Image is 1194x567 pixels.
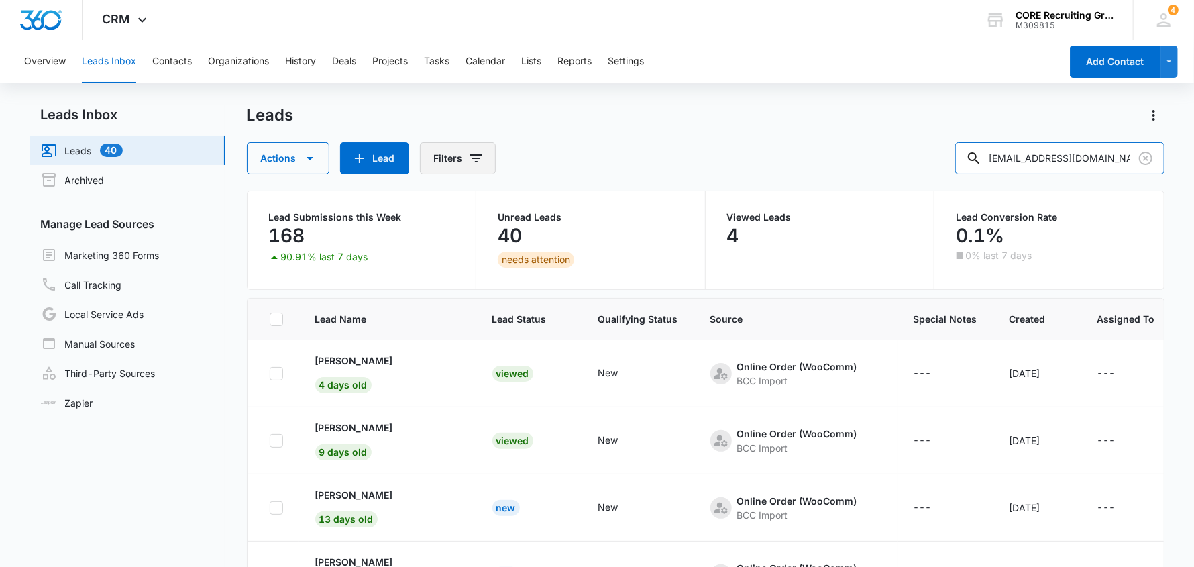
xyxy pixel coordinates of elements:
div: - - Select to Edit Field [710,427,881,455]
p: 0.1% [956,225,1004,246]
button: Actions [1143,105,1164,126]
div: - - Select to Edit Field [1097,433,1140,449]
h3: Manage Lead Sources [30,216,225,232]
a: Third-Party Sources [41,365,156,381]
button: Projects [372,40,408,83]
div: Viewed [492,366,533,382]
a: Leads40 [41,142,123,158]
div: - - Select to Edit Field [1097,366,1140,382]
span: Source [710,312,862,326]
div: --- [914,366,932,382]
a: Manual Sources [41,336,135,352]
span: 4 days old [315,377,372,393]
div: --- [914,433,932,449]
button: Leads Inbox [82,40,136,83]
p: [PERSON_NAME] [315,421,393,435]
div: - - Select to Edit Field [315,488,417,527]
div: [DATE] [1010,366,1065,380]
button: History [285,40,316,83]
div: account name [1016,10,1114,21]
button: Deals [332,40,356,83]
div: New [598,433,618,447]
span: 9 days old [315,444,372,460]
span: CRM [103,12,131,26]
div: - - Select to Edit Field [710,360,881,388]
div: Online Order (WooComm) [737,494,857,508]
div: BCC Import [737,508,857,522]
div: - - Select to Edit Field [710,494,881,522]
button: Organizations [208,40,269,83]
p: 40 [498,225,522,246]
div: - - Select to Edit Field [598,500,643,516]
p: 90.91% last 7 days [281,252,368,262]
p: Unread Leads [498,213,684,222]
span: Assigned To [1097,312,1155,326]
a: Marketing 360 Forms [41,247,160,263]
div: --- [914,500,932,516]
div: --- [1097,500,1116,516]
a: Archived [41,172,105,188]
button: Contacts [152,40,192,83]
span: Lead Name [315,312,441,326]
div: - - Select to Edit Field [315,421,417,460]
input: Search Leads [955,142,1164,174]
button: Reports [557,40,592,83]
div: Viewed [492,433,533,449]
div: [DATE] [1010,501,1065,515]
a: Viewed [492,368,533,379]
button: Tasks [424,40,449,83]
a: Viewed [492,435,533,446]
div: - - Select to Edit Field [914,433,956,449]
span: Created [1010,312,1046,326]
span: 13 days old [315,511,378,527]
div: [DATE] [1010,433,1065,448]
a: [PERSON_NAME]4 days old [315,354,393,391]
div: BCC Import [737,374,857,388]
a: Zapier [41,396,93,410]
span: Qualifying Status [598,312,678,326]
p: 168 [269,225,305,246]
button: Calendar [466,40,505,83]
p: Lead Conversion Rate [956,213,1142,222]
div: New [598,500,618,514]
button: Actions [247,142,329,174]
div: - - Select to Edit Field [1097,500,1140,516]
div: --- [1097,366,1116,382]
span: 4 [1168,5,1179,15]
button: Overview [24,40,66,83]
a: Local Service Ads [41,306,144,322]
a: [PERSON_NAME]9 days old [315,421,393,458]
p: Lead Submissions this Week [269,213,455,222]
div: Online Order (WooComm) [737,360,857,374]
h1: Leads [247,105,294,125]
div: needs attention [498,252,574,268]
a: Call Tracking [41,276,122,293]
p: Viewed Leads [727,213,913,222]
button: Lists [521,40,541,83]
button: Add Contact [1070,46,1160,78]
div: BCC Import [737,441,857,455]
span: Lead Status [492,312,547,326]
div: - - Select to Edit Field [598,366,643,382]
h2: Leads Inbox [30,105,225,125]
div: - - Select to Edit Field [598,433,643,449]
div: - - Select to Edit Field [914,366,956,382]
div: New [598,366,618,380]
button: Filters [420,142,496,174]
div: notifications count [1168,5,1179,15]
button: Lead [340,142,409,174]
p: [PERSON_NAME] [315,488,393,502]
div: - - Select to Edit Field [315,354,417,393]
span: Special Notes [914,312,977,326]
a: New [492,502,520,513]
p: [PERSON_NAME] [315,354,393,368]
div: Online Order (WooComm) [737,427,857,441]
div: --- [1097,433,1116,449]
p: 0% last 7 days [965,251,1032,260]
div: - - Select to Edit Field [914,500,956,516]
div: New [492,500,520,516]
p: 4 [727,225,739,246]
button: Settings [608,40,644,83]
div: account id [1016,21,1114,30]
button: Clear [1135,148,1156,169]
